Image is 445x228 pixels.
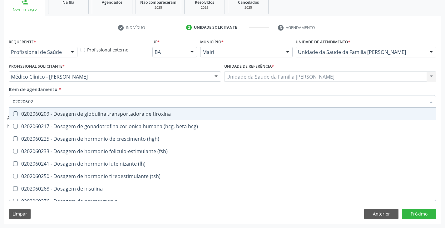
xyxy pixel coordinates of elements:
label: UF [152,37,160,47]
div: 0202060250 - Dosagem de hormonio tireoestimulante (tsh) [13,174,432,179]
h6: Anexos adicionados [7,115,63,121]
div: 0202060217 - Dosagem de gonadotrofina corionica humana (hcg, beta hcg) [13,124,432,129]
span: Profissional de Saúde [11,49,65,55]
div: 0202060268 - Dosagem de insulina [13,186,432,191]
div: 2025 [140,5,176,10]
span: Unidade da Saude da Familia [PERSON_NAME] [298,49,423,55]
div: 2025 [233,5,264,10]
div: 2 [186,25,192,30]
label: Profissional externo [87,46,128,53]
button: Anterior [364,209,398,219]
label: Unidade de referência [224,62,274,71]
label: Unidade de atendimento [296,37,350,47]
button: Limpar [9,209,31,219]
div: 0202060241 - Dosagem de hormonio luteinizante (lh) [13,161,432,166]
div: 0202060209 - Dosagem de globulina transportadora de tiroxina [13,111,432,116]
label: Requerente [9,37,36,47]
label: Profissional Solicitante [9,62,65,71]
div: 0202060276 - Dosagem de paratormonio [13,199,432,204]
button: Próximo [402,209,436,219]
div: Unidade solicitante [194,25,237,30]
label: Município [200,37,224,47]
div: Nova marcação [9,7,41,12]
div: 0202060233 - Dosagem de hormonio foliculo-estimulante (fsh) [13,149,432,154]
span: Médico Clínico - [PERSON_NAME] [11,74,208,80]
span: Item de agendamento [9,86,57,92]
span: Mairi [202,49,280,55]
p: Nenhum anexo disponível. [7,123,63,129]
input: Buscar por procedimentos [13,95,426,108]
div: 0202060225 - Dosagem de hormonio de crescimento (hgh) [13,136,432,141]
span: BA [155,49,184,55]
div: 2025 [189,5,220,10]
